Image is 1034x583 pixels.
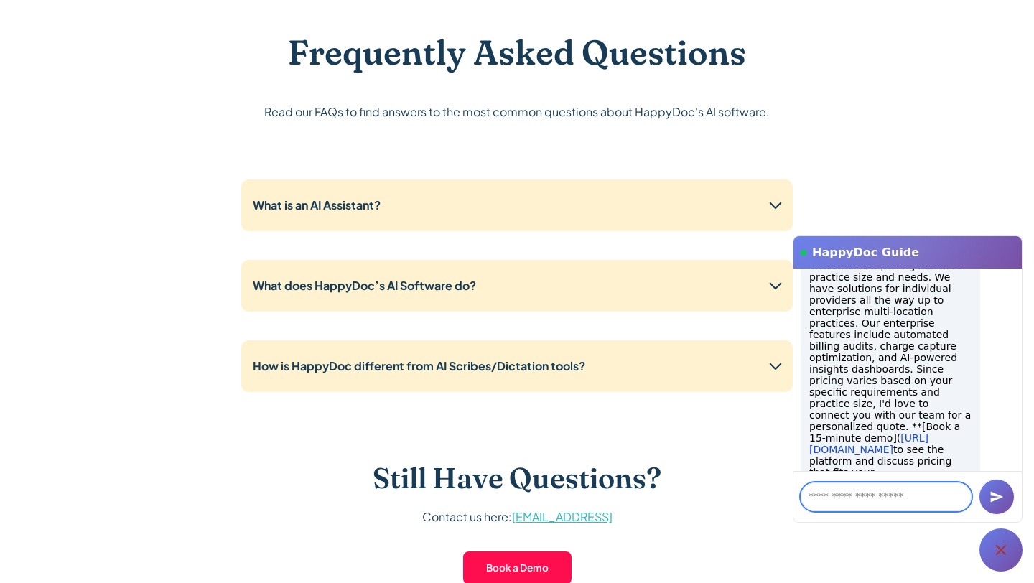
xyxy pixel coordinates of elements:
[422,507,613,527] p: Contact us here:
[253,278,476,293] strong: What does HappyDoc’s AI Software do?
[253,197,381,213] strong: What is an AI Assistant?
[264,102,770,122] p: Read our FAQs to find answers to the most common questions about HappyDoc's AI software.
[373,461,661,495] h3: Still Have Questions?
[512,509,613,524] a: [EMAIL_ADDRESS]
[253,358,585,373] strong: How is HappyDoc different from AI Scribes/Dictation tools?
[288,32,746,73] h2: Frequently Asked Questions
